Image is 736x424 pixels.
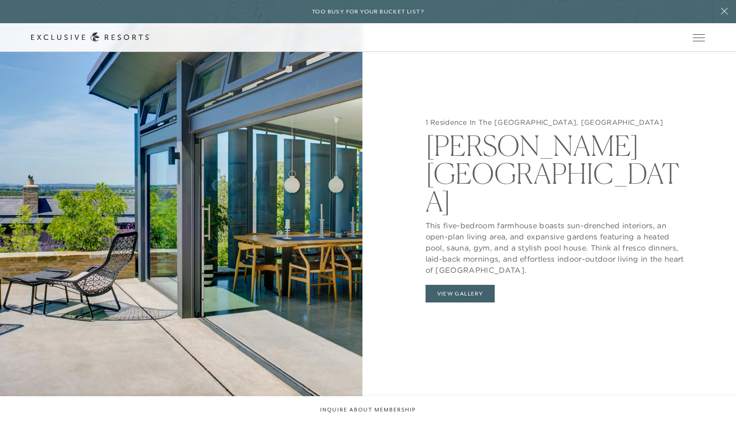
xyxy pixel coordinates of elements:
[426,215,684,276] p: This five-bedroom farmhouse boasts sun-drenched interiors, an open-plan living area, and expansiv...
[426,127,684,215] h2: [PERSON_NAME][GEOGRAPHIC_DATA]
[312,7,424,16] h6: Too busy for your bucket list?
[426,285,495,302] button: View Gallery
[693,34,705,41] button: Open navigation
[426,118,684,127] h5: 1 Residence In The [GEOGRAPHIC_DATA], [GEOGRAPHIC_DATA]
